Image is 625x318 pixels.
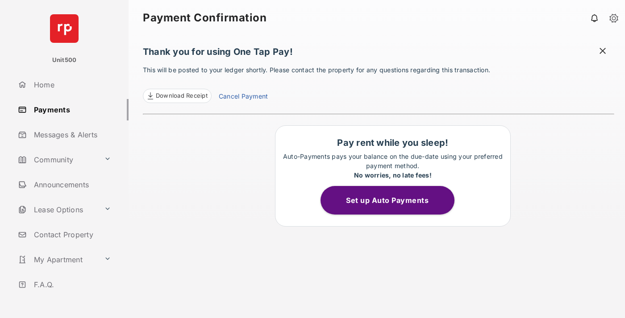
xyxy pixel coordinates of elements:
a: Announcements [14,174,129,195]
div: No worries, no late fees! [280,170,506,180]
a: F.A.Q. [14,274,129,295]
button: Set up Auto Payments [321,186,454,215]
img: svg+xml;base64,PHN2ZyB4bWxucz0iaHR0cDovL3d3dy53My5vcmcvMjAwMC9zdmciIHdpZHRoPSI2NCIgaGVpZ2h0PSI2NC... [50,14,79,43]
a: Lease Options [14,199,100,220]
strong: Payment Confirmation [143,12,267,23]
a: Contact Property [14,224,129,245]
p: Unit500 [52,56,77,65]
a: Download Receipt [143,89,212,103]
p: This will be posted to your ledger shortly. Please contact the property for any questions regardi... [143,65,614,103]
span: Download Receipt [156,91,208,100]
a: My Apartment [14,249,100,270]
a: Messages & Alerts [14,124,129,145]
a: Home [14,74,129,95]
a: Set up Auto Payments [321,196,465,205]
a: Cancel Payment [219,91,268,103]
p: Auto-Payments pays your balance on the due-date using your preferred payment method. [280,152,506,180]
h1: Thank you for using One Tap Pay! [143,46,614,62]
a: Community [14,149,100,170]
h1: Pay rent while you sleep! [280,137,506,148]
a: Payments [14,99,129,120]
